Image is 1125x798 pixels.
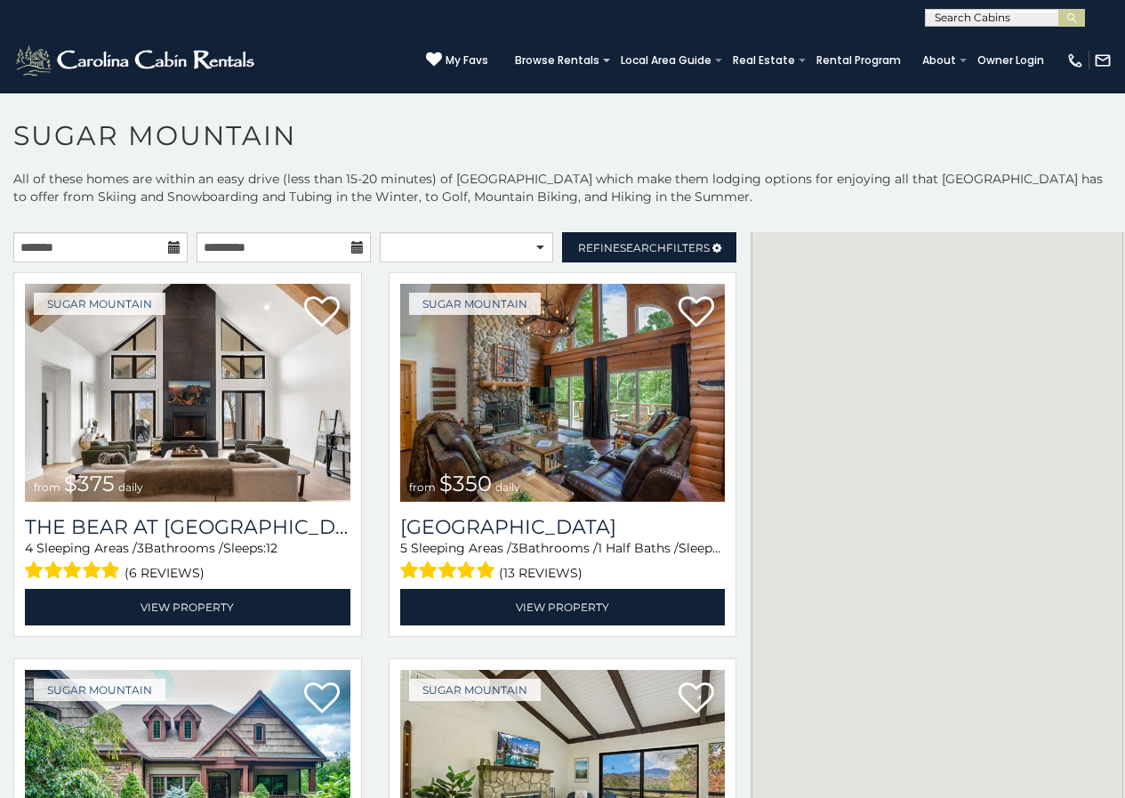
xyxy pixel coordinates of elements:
[304,681,340,718] a: Add to favorites
[400,284,726,502] a: Grouse Moor Lodge from $350 daily
[400,539,726,584] div: Sleeping Areas / Bathrooms / Sleeps:
[137,540,144,556] span: 3
[721,540,733,556] span: 12
[25,539,350,584] div: Sleeping Areas / Bathrooms / Sleeps:
[25,540,33,556] span: 4
[400,284,726,502] img: Grouse Moor Lodge
[446,52,488,69] span: My Favs
[266,540,277,556] span: 12
[409,293,541,315] a: Sugar Mountain
[598,540,679,556] span: 1 Half Baths /
[426,52,488,69] a: My Favs
[808,48,910,73] a: Rental Program
[511,540,518,556] span: 3
[913,48,965,73] a: About
[495,480,520,494] span: daily
[679,681,714,718] a: Add to favorites
[25,284,350,502] a: The Bear At Sugar Mountain from $375 daily
[13,43,260,78] img: White-1-2.png
[506,48,608,73] a: Browse Rentals
[620,241,666,254] span: Search
[968,48,1053,73] a: Owner Login
[724,48,804,73] a: Real Estate
[409,480,436,494] span: from
[34,480,60,494] span: from
[125,561,205,584] span: (6 reviews)
[34,679,165,701] a: Sugar Mountain
[64,471,115,496] span: $375
[578,241,710,254] span: Refine Filters
[304,294,340,332] a: Add to favorites
[25,515,350,539] h3: The Bear At Sugar Mountain
[1094,52,1112,69] img: mail-regular-white.png
[25,515,350,539] a: The Bear At [GEOGRAPHIC_DATA]
[400,515,726,539] a: [GEOGRAPHIC_DATA]
[34,293,165,315] a: Sugar Mountain
[25,284,350,502] img: The Bear At Sugar Mountain
[679,294,714,332] a: Add to favorites
[1066,52,1084,69] img: phone-regular-white.png
[562,232,736,262] a: RefineSearchFilters
[409,679,541,701] a: Sugar Mountain
[612,48,720,73] a: Local Area Guide
[439,471,492,496] span: $350
[25,589,350,625] a: View Property
[118,480,143,494] span: daily
[400,515,726,539] h3: Grouse Moor Lodge
[400,540,407,556] span: 5
[400,589,726,625] a: View Property
[499,561,583,584] span: (13 reviews)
